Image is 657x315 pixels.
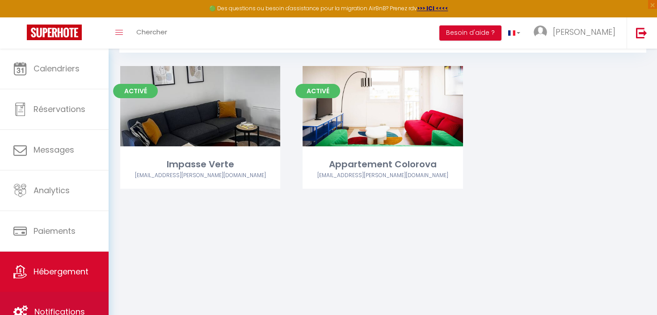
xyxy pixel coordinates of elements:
[136,27,167,37] span: Chercher
[130,17,174,49] a: Chercher
[534,25,547,39] img: ...
[295,84,340,98] span: Activé
[417,4,448,12] a: >>> ICI <<<<
[34,63,80,74] span: Calendriers
[27,25,82,40] img: Super Booking
[34,225,76,236] span: Paiements
[303,171,463,180] div: Airbnb
[439,25,501,41] button: Besoin d'aide ?
[303,157,463,171] div: Appartement Colorova
[120,171,280,180] div: Airbnb
[553,26,615,37] span: [PERSON_NAME]
[636,27,647,38] img: logout
[113,84,158,98] span: Activé
[120,157,280,171] div: Impasse Verte
[34,144,74,155] span: Messages
[34,104,85,115] span: Réservations
[34,185,70,196] span: Analytics
[34,266,88,277] span: Hébergement
[527,17,627,49] a: ... [PERSON_NAME]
